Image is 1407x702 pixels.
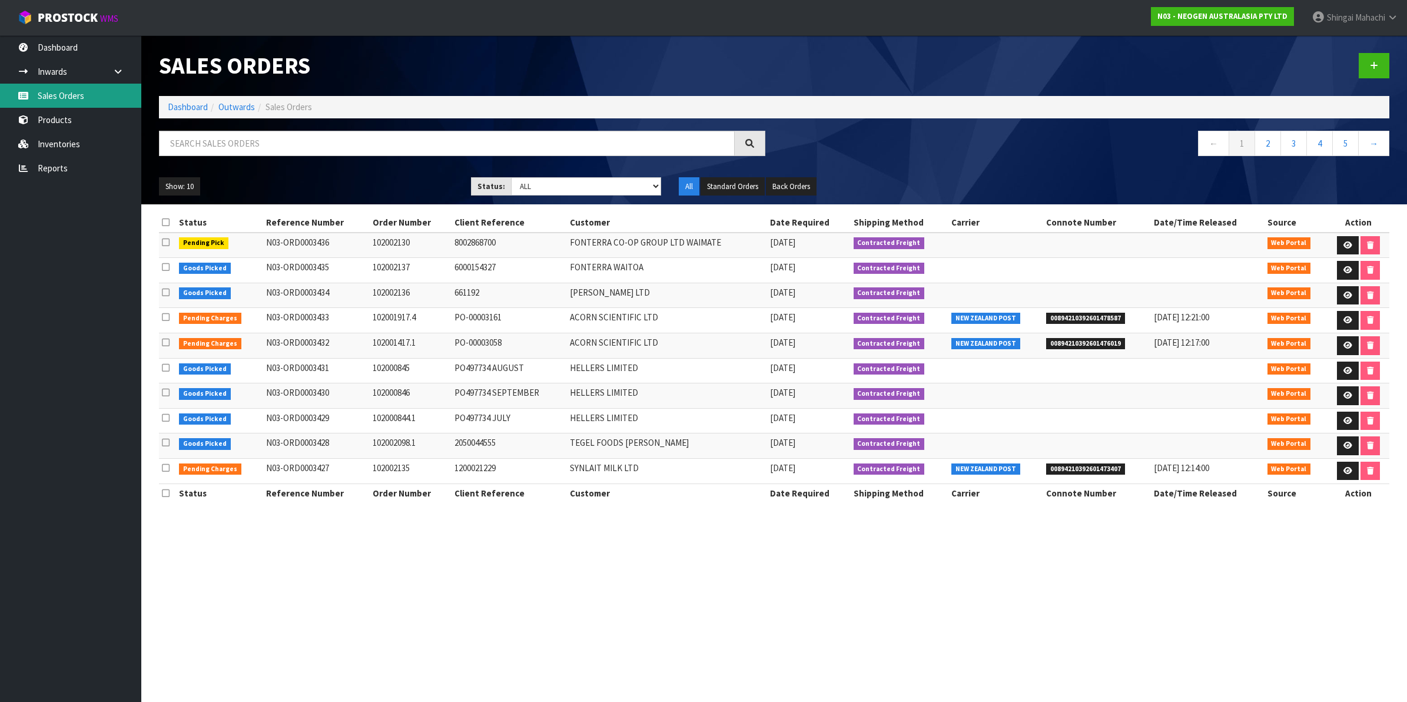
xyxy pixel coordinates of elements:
td: FONTERRA CO-OP GROUP LTD WAIMATE [567,233,767,258]
th: Client Reference [452,484,567,502]
th: Date/Time Released [1151,213,1264,232]
th: Status [176,213,263,232]
span: Pending Charges [179,313,241,324]
span: [DATE] 12:14:00 [1154,462,1209,473]
button: Show: 10 [159,177,200,196]
span: [DATE] 12:17:00 [1154,337,1209,348]
span: Web Portal [1267,263,1311,274]
span: [DATE] [770,412,795,423]
th: Date/Time Released [1151,484,1264,502]
span: Web Portal [1267,338,1311,350]
td: 102002135 [370,458,452,484]
th: Order Number [370,484,452,502]
span: [DATE] 12:21:00 [1154,312,1209,323]
a: 2 [1255,131,1281,156]
td: 102002130 [370,233,452,258]
span: Contracted Freight [854,363,925,375]
span: Contracted Freight [854,338,925,350]
td: N03-ORD0003427 [263,458,370,484]
span: Mahachi [1355,12,1385,23]
td: HELLERS LIMITED [567,383,767,409]
a: 1 [1229,131,1255,156]
span: Goods Picked [179,413,231,425]
td: N03-ORD0003431 [263,358,370,383]
input: Search sales orders [159,131,735,156]
small: WMS [100,13,118,24]
td: N03-ORD0003428 [263,433,370,459]
span: Sales Orders [266,101,312,112]
td: TEGEL FOODS [PERSON_NAME] [567,433,767,459]
td: 102002136 [370,283,452,308]
span: Goods Picked [179,287,231,299]
span: Web Portal [1267,237,1311,249]
strong: N03 - NEOGEN AUSTRALASIA PTY LTD [1157,11,1287,21]
td: ACORN SCIENTIFIC LTD [567,333,767,359]
a: 3 [1280,131,1307,156]
h1: Sales Orders [159,53,765,78]
td: 1200021229 [452,458,567,484]
td: PO497734 SEPTEMBER [452,383,567,409]
th: Carrier [948,213,1043,232]
span: [DATE] [770,312,795,323]
a: → [1358,131,1389,156]
span: NEW ZEALAND POST [951,463,1020,475]
span: Goods Picked [179,438,231,450]
td: 102002137 [370,258,452,283]
th: Customer [567,484,767,502]
span: [DATE] [770,437,795,448]
td: 661192 [452,283,567,308]
td: PO-00003161 [452,308,567,333]
td: 6000154327 [452,258,567,283]
span: [DATE] [770,261,795,273]
span: Web Portal [1267,463,1311,475]
span: Web Portal [1267,388,1311,400]
a: 5 [1332,131,1359,156]
td: HELLERS LIMITED [567,358,767,383]
span: Web Portal [1267,287,1311,299]
span: [DATE] [770,237,795,248]
strong: Status: [477,181,505,191]
img: cube-alt.png [18,10,32,25]
span: 00894210392601473407 [1046,463,1125,475]
a: Dashboard [168,101,208,112]
th: Date Required [767,213,851,232]
span: [DATE] [770,362,795,373]
td: [PERSON_NAME] LTD [567,283,767,308]
span: 00894210392601478587 [1046,313,1125,324]
td: N03-ORD0003435 [263,258,370,283]
span: Web Portal [1267,363,1311,375]
td: 102002098.1 [370,433,452,459]
th: Shipping Method [851,213,948,232]
span: [DATE] [770,337,795,348]
button: Back Orders [766,177,817,196]
td: PO497734 AUGUST [452,358,567,383]
span: Contracted Freight [854,388,925,400]
span: Pending Charges [179,338,241,350]
td: PO497734 JULY [452,408,567,433]
span: Contracted Freight [854,438,925,450]
span: Goods Picked [179,263,231,274]
span: Web Portal [1267,413,1311,425]
th: Connote Number [1043,213,1151,232]
td: 102000845 [370,358,452,383]
span: Shingai [1327,12,1353,23]
td: N03-ORD0003429 [263,408,370,433]
th: Reference Number [263,484,370,502]
th: Reference Number [263,213,370,232]
td: ACORN SCIENTIFIC LTD [567,308,767,333]
span: Contracted Freight [854,287,925,299]
td: 102001417.1 [370,333,452,359]
th: Status [176,484,263,502]
td: HELLERS LIMITED [567,408,767,433]
th: Shipping Method [851,484,948,502]
span: Contracted Freight [854,463,925,475]
span: Contracted Freight [854,237,925,249]
span: Pending Pick [179,237,228,249]
td: FONTERRA WAITOA [567,258,767,283]
td: N03-ORD0003434 [263,283,370,308]
a: 4 [1306,131,1333,156]
span: Contracted Freight [854,413,925,425]
span: 00894210392601476019 [1046,338,1125,350]
span: [DATE] [770,387,795,398]
th: Date Required [767,484,851,502]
